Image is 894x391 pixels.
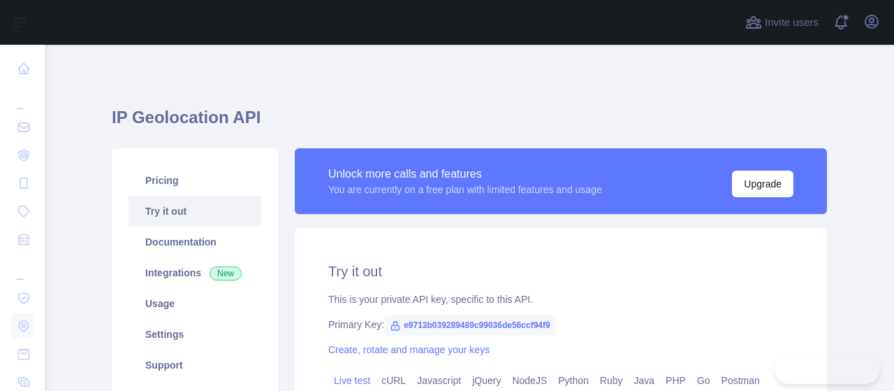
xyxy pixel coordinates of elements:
div: Primary Key: [328,318,793,332]
a: Create, rotate and manage your keys [328,344,490,355]
a: Settings [129,319,261,350]
span: e9713b039289489c99036de56ccf94f9 [384,315,556,336]
span: New [210,266,242,280]
div: You are currently on a free plan with limited features and usage [328,183,602,197]
a: Usage [129,288,261,319]
h2: Try it out [328,262,793,281]
a: Try it out [129,196,261,227]
a: Documentation [129,227,261,257]
div: This is your private API key, specific to this API. [328,292,793,306]
div: ... [11,84,34,112]
iframe: Toggle Customer Support [775,355,880,384]
button: Upgrade [732,171,793,197]
div: ... [11,255,34,283]
button: Invite users [742,11,821,34]
a: Support [129,350,261,381]
h1: IP Geolocation API [112,106,827,140]
div: Unlock more calls and features [328,166,602,183]
a: Integrations New [129,257,261,288]
span: Invite users [765,15,819,31]
a: Pricing [129,165,261,196]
